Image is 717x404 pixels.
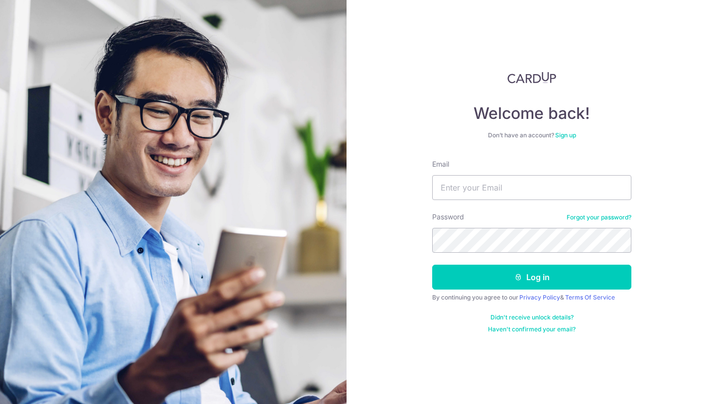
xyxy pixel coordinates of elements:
[565,294,615,301] a: Terms Of Service
[432,131,631,139] div: Don’t have an account?
[567,213,631,221] a: Forgot your password?
[488,325,576,333] a: Haven't confirmed your email?
[555,131,576,139] a: Sign up
[432,175,631,200] input: Enter your Email
[507,72,556,84] img: CardUp Logo
[432,294,631,302] div: By continuing you agree to our &
[432,159,449,169] label: Email
[432,212,464,222] label: Password
[432,103,631,123] h4: Welcome back!
[490,313,574,321] a: Didn't receive unlock details?
[519,294,560,301] a: Privacy Policy
[432,265,631,290] button: Log in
